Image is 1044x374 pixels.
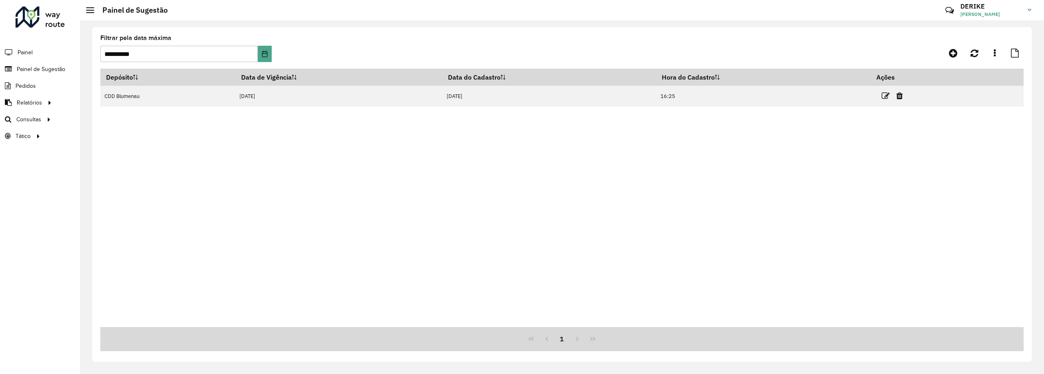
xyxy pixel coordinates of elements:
[882,90,890,101] a: Editar
[94,6,168,15] h2: Painel de Sugestão
[554,331,570,347] button: 1
[896,90,903,101] a: Excluir
[100,33,171,43] label: Filtrar pela data máxima
[17,65,65,73] span: Painel de Sugestão
[258,46,272,62] button: Choose Date
[16,82,36,90] span: Pedidos
[960,11,1022,18] span: [PERSON_NAME]
[16,115,41,124] span: Consultas
[871,69,920,86] th: Ações
[960,2,1022,10] h3: DERIKE
[656,86,871,107] td: 16:25
[16,132,31,140] span: Tático
[235,69,443,86] th: Data de Vigência
[17,98,42,107] span: Relatórios
[443,69,656,86] th: Data do Cadastro
[235,86,443,107] td: [DATE]
[656,69,871,86] th: Hora do Cadastro
[941,2,958,19] a: Contato Rápido
[100,86,235,107] td: CDD Blumenau
[443,86,656,107] td: [DATE]
[18,48,33,57] span: Painel
[100,69,235,86] th: Depósito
